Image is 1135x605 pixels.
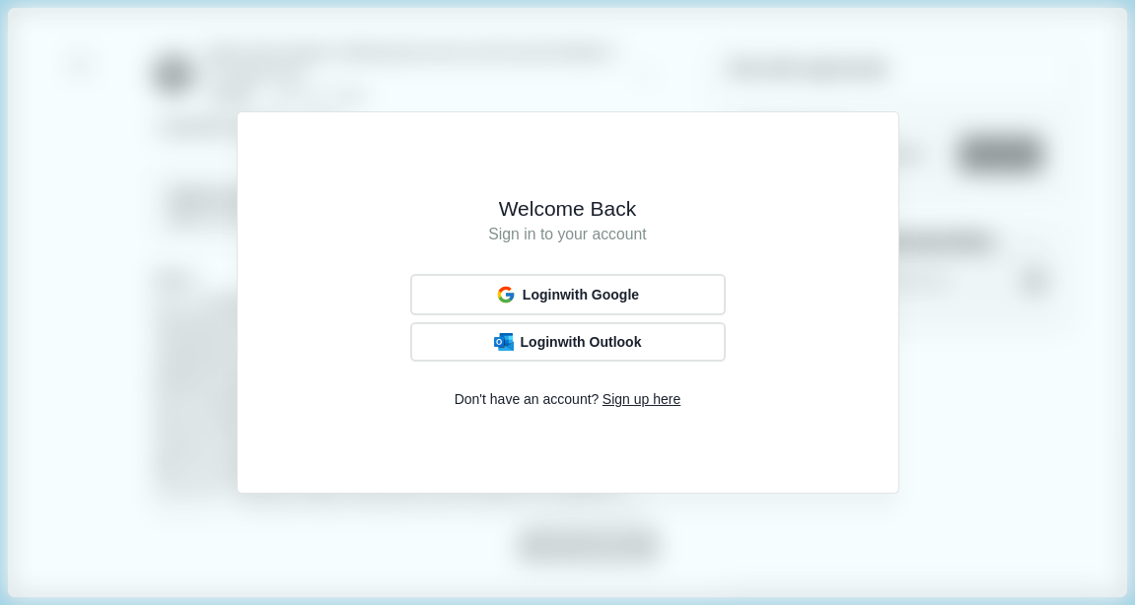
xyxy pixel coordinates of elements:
img: Outlook Logo [494,333,514,352]
span: Login with Google [523,287,639,303]
span: Don't have an account? [455,389,600,410]
span: Sign up here [603,389,680,410]
button: Loginwith Google [410,274,726,315]
span: Login with Outlook [521,334,642,351]
h1: Sign in to your account [265,223,871,247]
button: Outlook LogoLoginwith Outlook [410,322,726,362]
h1: Welcome Back [265,195,871,223]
